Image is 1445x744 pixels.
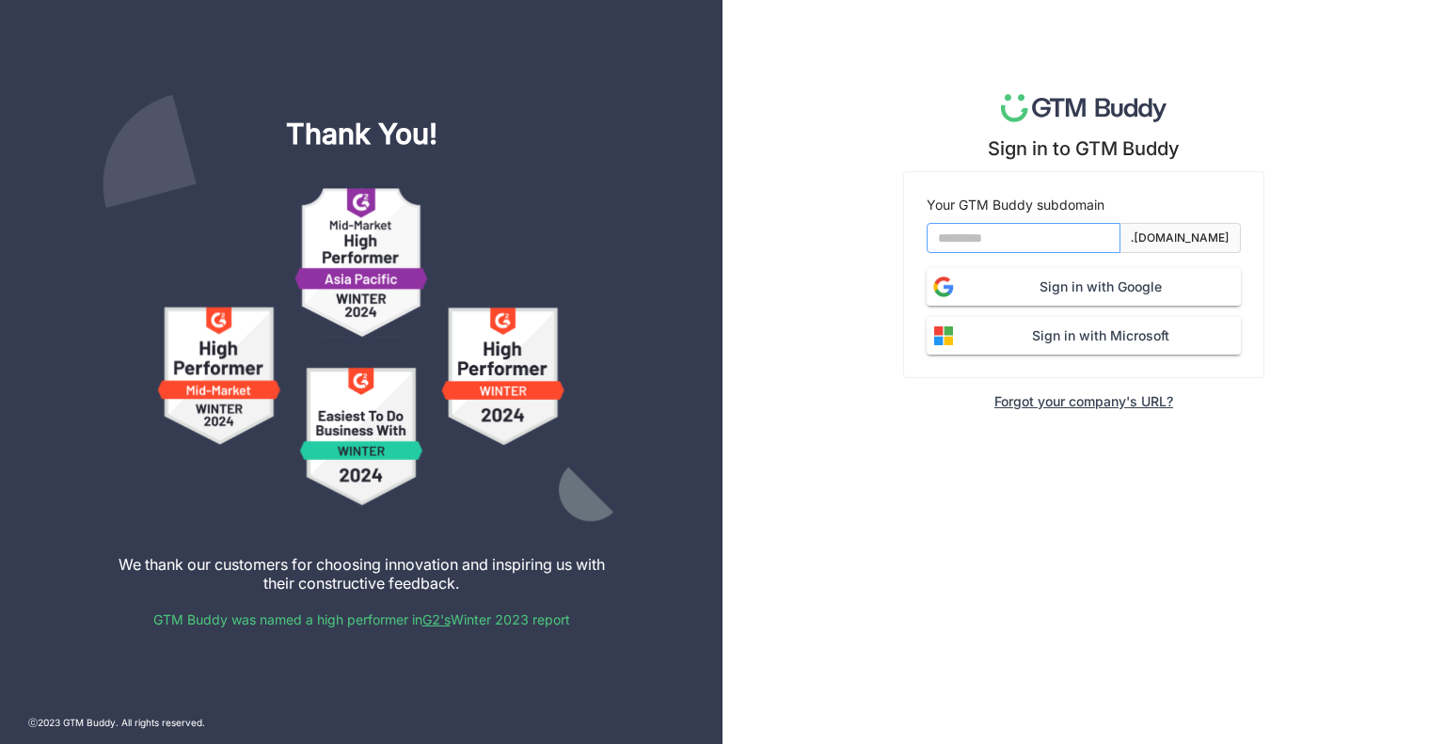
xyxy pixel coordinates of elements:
button: Sign in with Microsoft [927,317,1241,355]
a: G2's [422,611,451,627]
img: logo [1001,94,1167,122]
button: Sign in with Google [927,268,1241,306]
div: Sign in to GTM Buddy [988,137,1180,160]
div: Forgot your company's URL? [994,393,1173,409]
div: Your GTM Buddy subdomain [927,195,1241,215]
div: .[DOMAIN_NAME] [1131,230,1230,247]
